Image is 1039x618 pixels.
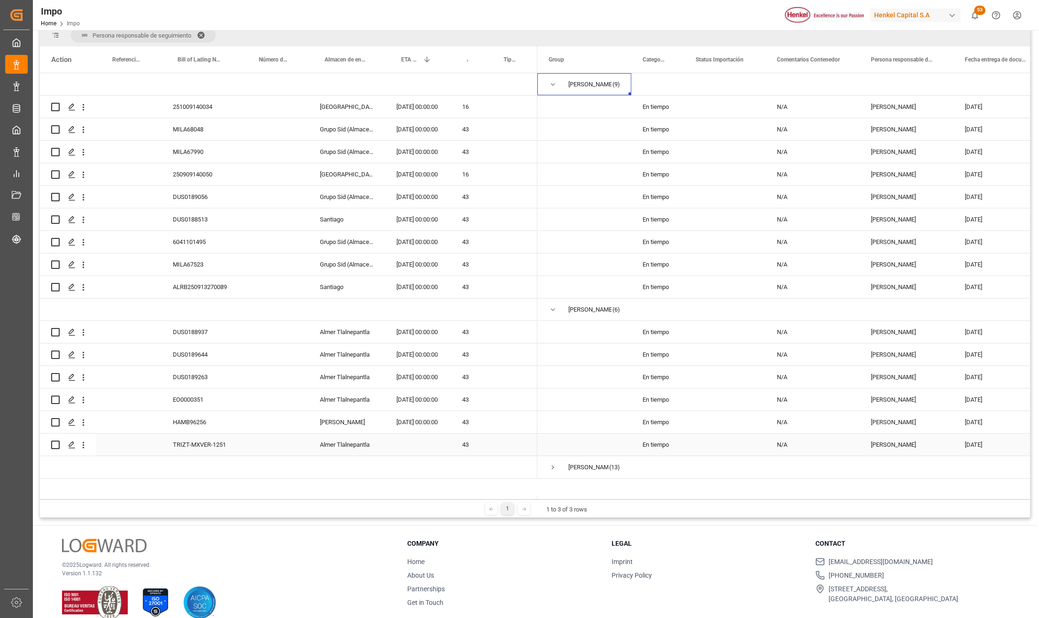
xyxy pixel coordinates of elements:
[385,141,451,163] div: [DATE] 00:00:00
[860,343,954,366] div: [PERSON_NAME]
[162,366,243,388] div: DUS0189263
[162,253,243,275] div: MILA67523
[766,118,860,140] div: N/A
[549,56,564,63] span: Group
[631,253,684,275] div: En tiempo
[631,366,684,388] div: En tiempo
[612,558,633,565] a: Imprint
[62,539,147,552] img: Logward Logo
[309,163,385,185] div: [GEOGRAPHIC_DATA]
[766,434,860,456] div: N/A
[964,5,985,26] button: show 53 new notifications
[451,343,488,366] div: 43
[860,163,954,185] div: [PERSON_NAME]
[385,389,451,411] div: [DATE] 00:00:00
[451,163,488,185] div: 16
[766,231,860,253] div: N/A
[401,56,419,63] span: ETA Aduana
[860,231,954,253] div: [PERSON_NAME]
[40,456,537,479] div: Press SPACE to select this row.
[631,208,684,230] div: En tiempo
[451,321,488,343] div: 43
[451,253,488,275] div: 43
[162,141,243,163] div: MILA67990
[612,572,652,579] a: Privacy Policy
[40,321,537,343] div: Press SPACE to select this row.
[162,321,243,343] div: DUS0188937
[568,457,608,478] div: [PERSON_NAME]
[829,571,884,580] span: [PHONE_NUMBER]
[40,163,537,186] div: Press SPACE to select this row.
[259,56,289,63] span: Número de Contenedor
[385,186,451,208] div: [DATE] 00:00:00
[985,5,1007,26] button: Help Center
[860,434,954,456] div: [PERSON_NAME]
[162,411,243,433] div: HAMB96256
[40,366,537,389] div: Press SPACE to select this row.
[451,118,488,140] div: 43
[451,434,488,456] div: 43
[40,186,537,208] div: Press SPACE to select this row.
[385,343,451,366] div: [DATE] 00:00:00
[631,411,684,433] div: En tiempo
[451,141,488,163] div: 43
[860,186,954,208] div: [PERSON_NAME]
[162,231,243,253] div: 6041101495
[40,343,537,366] div: Press SPACE to select this row.
[766,186,860,208] div: N/A
[162,118,243,140] div: MILA68048
[860,208,954,230] div: [PERSON_NAME]
[631,118,684,140] div: En tiempo
[40,253,537,276] div: Press SPACE to select this row.
[40,118,537,141] div: Press SPACE to select this row.
[41,20,56,27] a: Home
[504,56,518,63] span: Tipo de Carga (LCL/FCL)
[631,141,684,163] div: En tiempo
[631,434,684,456] div: En tiempo
[815,539,1008,549] h3: Contact
[93,32,191,39] span: Persona responsable de seguimiento
[766,163,860,185] div: N/A
[162,186,243,208] div: DUS0189056
[766,366,860,388] div: N/A
[451,276,488,298] div: 43
[766,96,860,118] div: N/A
[568,74,612,95] div: [PERSON_NAME]
[40,231,537,253] div: Press SPACE to select this row.
[870,8,961,22] div: Henkel Capital S.A
[309,276,385,298] div: Santiago
[974,6,985,15] span: 53
[385,163,451,185] div: [DATE] 00:00:00
[766,411,860,433] div: N/A
[785,7,864,23] img: Henkel%20logo.jpg_1689854090.jpg
[631,163,684,185] div: En tiempo
[467,56,468,63] span: Aduana de entrada
[40,298,537,321] div: Press SPACE to select this row.
[451,231,488,253] div: 43
[860,118,954,140] div: [PERSON_NAME]
[40,208,537,231] div: Press SPACE to select this row.
[407,539,600,549] h3: Company
[860,96,954,118] div: [PERSON_NAME]
[309,434,385,456] div: Almer Tlalnepantla
[451,366,488,388] div: 43
[451,186,488,208] div: 43
[385,118,451,140] div: [DATE] 00:00:00
[612,539,804,549] h3: Legal
[309,186,385,208] div: Grupo Sid (Almacenaje y Distribucion AVIOR)
[631,389,684,411] div: En tiempo
[40,96,537,118] div: Press SPACE to select this row.
[829,584,958,604] span: [STREET_ADDRESS], [GEOGRAPHIC_DATA], [GEOGRAPHIC_DATA]
[40,73,537,96] div: Press SPACE to select this row.
[309,96,385,118] div: [GEOGRAPHIC_DATA]
[40,434,537,456] div: Press SPACE to select this row.
[40,389,537,411] div: Press SPACE to select this row.
[502,503,513,515] div: 1
[385,96,451,118] div: [DATE] 00:00:00
[325,56,365,63] span: Almacen de entrega
[309,231,385,253] div: Grupo Sid (Almacenaje y Distribucion AVIOR)
[631,343,684,366] div: En tiempo
[829,557,933,567] span: [EMAIL_ADDRESS][DOMAIN_NAME]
